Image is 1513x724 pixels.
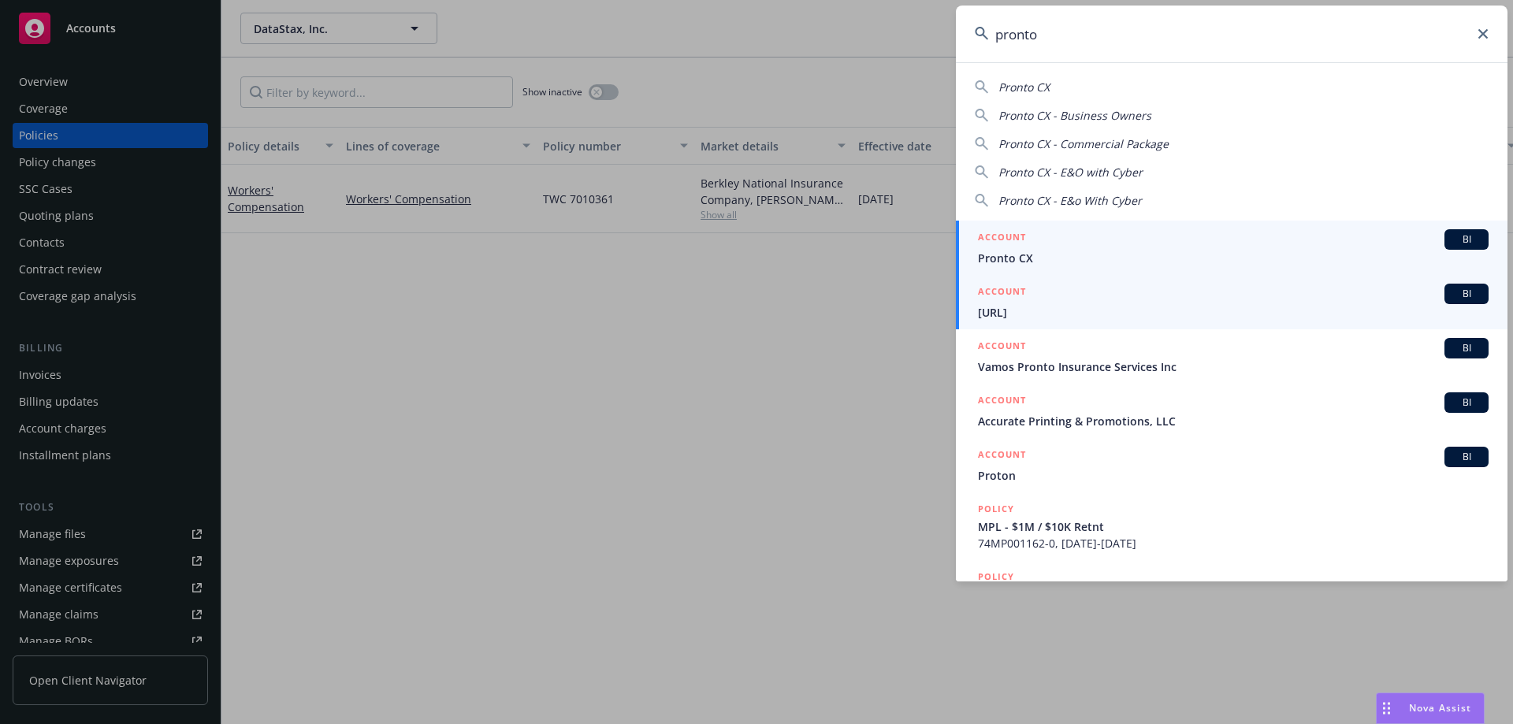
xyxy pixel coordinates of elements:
[998,108,1151,123] span: Pronto CX - Business Owners
[956,275,1507,329] a: ACCOUNTBI[URL]
[978,250,1489,266] span: Pronto CX
[998,80,1050,95] span: Pronto CX
[956,384,1507,438] a: ACCOUNTBIAccurate Printing & Promotions, LLC
[978,358,1489,375] span: Vamos Pronto Insurance Services Inc
[956,438,1507,492] a: ACCOUNTBIProton
[978,467,1489,484] span: Proton
[978,338,1026,357] h5: ACCOUNT
[956,492,1507,560] a: POLICYMPL - $1M / $10K Retnt74MP001162-0, [DATE]-[DATE]
[1451,450,1482,464] span: BI
[1451,232,1482,247] span: BI
[956,329,1507,384] a: ACCOUNTBIVamos Pronto Insurance Services Inc
[978,569,1014,585] h5: POLICY
[978,447,1026,466] h5: ACCOUNT
[998,136,1169,151] span: Pronto CX - Commercial Package
[1451,287,1482,301] span: BI
[1451,395,1482,410] span: BI
[998,165,1143,180] span: Pronto CX - E&O with Cyber
[978,229,1026,248] h5: ACCOUNT
[978,501,1014,517] h5: POLICY
[978,413,1489,429] span: Accurate Printing & Promotions, LLC
[956,560,1507,628] a: POLICY
[978,392,1026,411] h5: ACCOUNT
[1409,701,1471,715] span: Nova Assist
[998,193,1142,208] span: Pronto CX - E&o With Cyber
[956,221,1507,275] a: ACCOUNTBIPronto CX
[956,6,1507,62] input: Search...
[978,518,1489,535] span: MPL - $1M / $10K Retnt
[1377,693,1396,723] div: Drag to move
[978,535,1489,551] span: 74MP001162-0, [DATE]-[DATE]
[978,304,1489,321] span: [URL]
[1376,692,1485,724] button: Nova Assist
[1451,341,1482,355] span: BI
[978,284,1026,303] h5: ACCOUNT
